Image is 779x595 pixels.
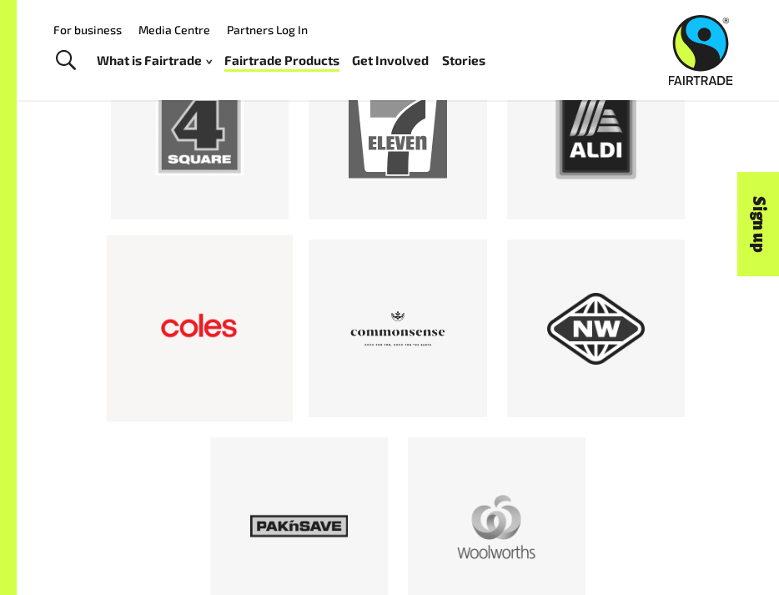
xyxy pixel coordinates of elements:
[442,49,485,73] a: Stories
[45,40,86,82] a: Toggle Search
[224,49,339,73] a: Fairtrade Products
[138,23,210,37] a: Media Centre
[352,49,429,73] a: Get Involved
[97,49,212,73] a: What is Fairtrade
[53,23,122,37] a: For business
[227,23,308,37] a: Partners Log In
[669,15,733,85] img: Fairtrade Australia New Zealand logo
